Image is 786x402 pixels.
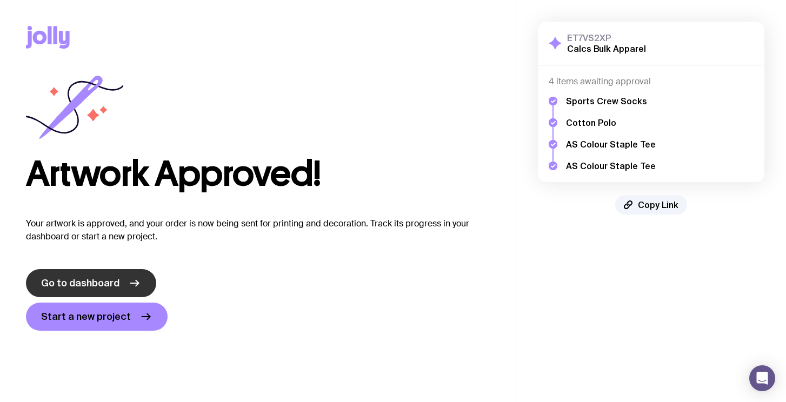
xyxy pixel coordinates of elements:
[615,195,687,215] button: Copy Link
[566,96,656,106] h5: Sports Crew Socks
[26,157,490,191] h1: Artwork Approved!
[567,43,646,54] h2: Calcs Bulk Apparel
[638,199,678,210] span: Copy Link
[749,365,775,391] div: Open Intercom Messenger
[26,303,168,331] a: Start a new project
[566,139,656,150] h5: AS Colour Staple Tee
[41,310,131,323] span: Start a new project
[41,277,119,290] span: Go to dashboard
[26,217,490,243] p: Your artwork is approved, and your order is now being sent for printing and decoration. Track its...
[549,76,754,87] h4: 4 items awaiting approval
[567,32,646,43] h3: ET7VS2XP
[26,269,156,297] a: Go to dashboard
[566,117,656,128] h5: Cotton Polo
[566,160,656,171] h5: AS Colour Staple Tee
